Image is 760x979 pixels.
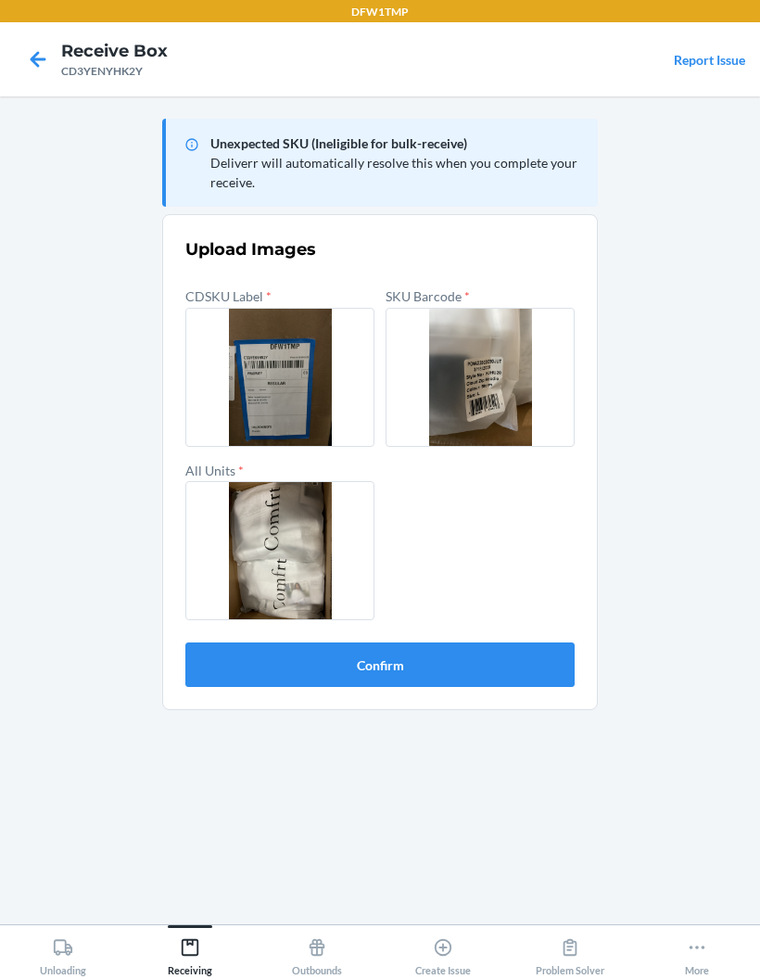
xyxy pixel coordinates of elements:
[507,925,634,976] button: Problem Solver
[185,237,575,261] h3: Upload Images
[210,153,583,192] p: Deliverr will automatically resolve this when you complete your receive.
[40,930,86,976] div: Unloading
[185,642,575,687] button: Confirm
[127,925,254,976] button: Receiving
[351,4,409,20] p: DFW1TMP
[386,288,470,304] label: SKU Barcode
[61,39,168,63] h4: Receive Box
[380,925,507,976] button: Create Issue
[210,133,583,153] p: Unexpected SKU (Ineligible for bulk-receive)
[168,930,212,976] div: Receiving
[253,925,380,976] button: Outbounds
[685,930,709,976] div: More
[185,463,244,478] label: All Units
[536,930,604,976] div: Problem Solver
[61,63,168,80] div: CD3YENYHK2Y
[633,925,760,976] button: More
[674,52,745,68] a: Report Issue
[185,288,272,304] label: CDSKU Label
[292,930,342,976] div: Outbounds
[415,930,471,976] div: Create Issue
